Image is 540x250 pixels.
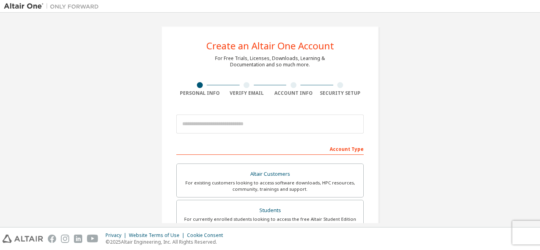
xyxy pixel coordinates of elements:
[87,235,98,243] img: youtube.svg
[223,90,270,96] div: Verify Email
[74,235,82,243] img: linkedin.svg
[187,232,228,239] div: Cookie Consent
[176,90,223,96] div: Personal Info
[106,232,129,239] div: Privacy
[129,232,187,239] div: Website Terms of Use
[4,2,103,10] img: Altair One
[206,41,334,51] div: Create an Altair One Account
[61,235,69,243] img: instagram.svg
[181,216,359,229] div: For currently enrolled students looking to access the free Altair Student Edition bundle and all ...
[270,90,317,96] div: Account Info
[176,142,364,155] div: Account Type
[2,235,43,243] img: altair_logo.svg
[181,169,359,180] div: Altair Customers
[317,90,364,96] div: Security Setup
[215,55,325,68] div: For Free Trials, Licenses, Downloads, Learning & Documentation and so much more.
[181,180,359,192] div: For existing customers looking to access software downloads, HPC resources, community, trainings ...
[106,239,228,245] p: © 2025 Altair Engineering, Inc. All Rights Reserved.
[48,235,56,243] img: facebook.svg
[181,205,359,216] div: Students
